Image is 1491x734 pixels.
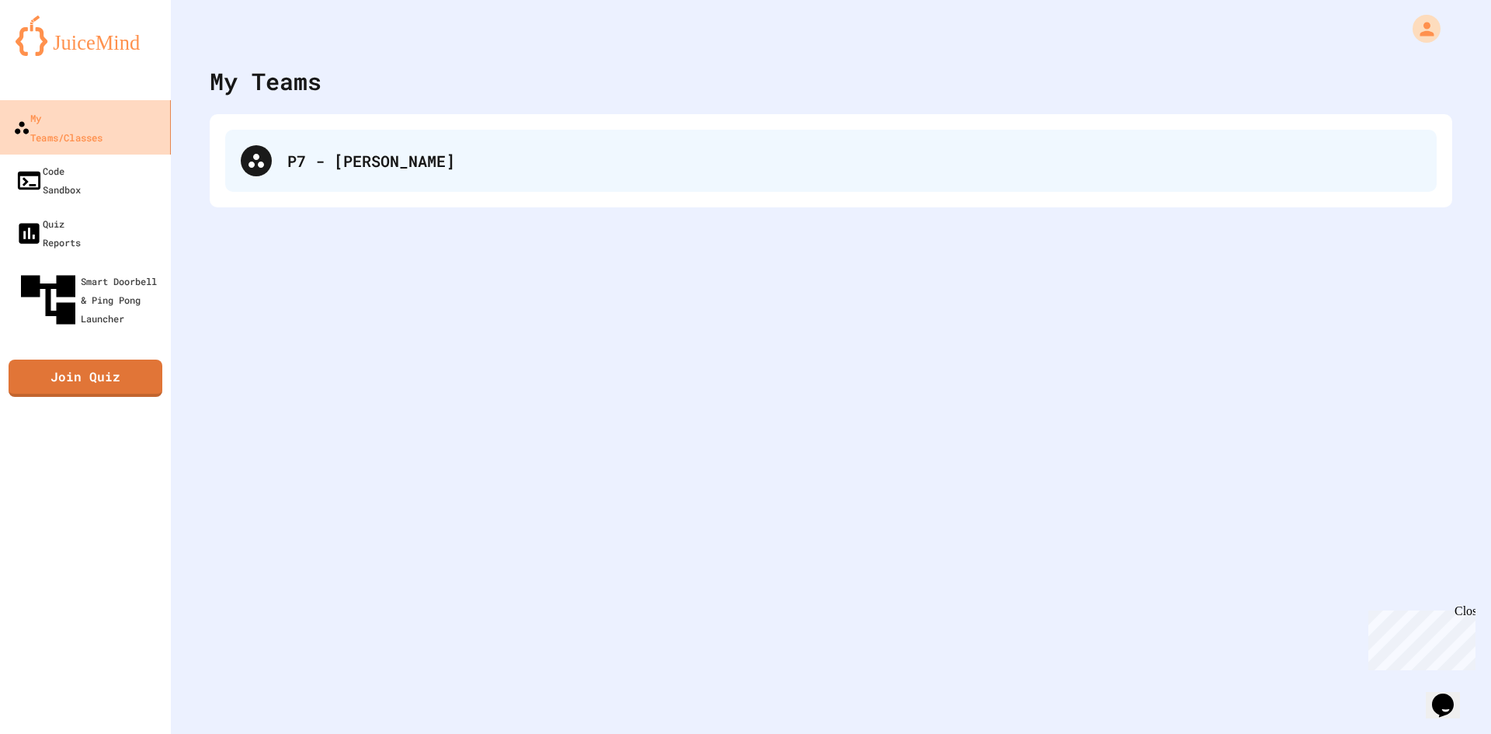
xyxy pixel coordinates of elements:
div: Smart Doorbell & Ping Pong Launcher [16,267,165,332]
div: Quiz Reports [16,214,81,252]
iframe: chat widget [1426,672,1475,718]
div: Chat with us now!Close [6,6,107,99]
div: P7 - [PERSON_NAME] [225,130,1437,192]
div: Code Sandbox [16,162,81,199]
iframe: chat widget [1362,604,1475,670]
a: Join Quiz [9,360,162,397]
img: logo-orange.svg [16,16,155,56]
div: P7 - [PERSON_NAME] [287,149,1421,172]
div: My Teams [210,64,321,99]
div: My Teams/Classes [13,108,103,146]
div: My Account [1396,11,1444,47]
